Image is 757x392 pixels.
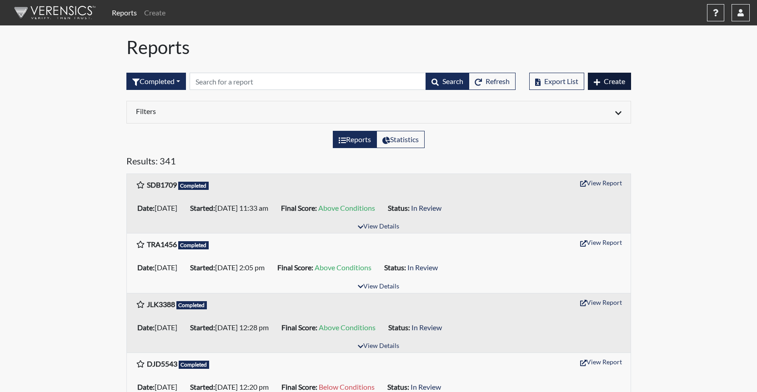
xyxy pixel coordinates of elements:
[281,323,317,332] b: Final Score:
[134,201,186,215] li: [DATE]
[576,295,626,309] button: View Report
[126,73,186,90] button: Completed
[576,355,626,369] button: View Report
[388,203,410,212] b: Status:
[186,320,278,335] li: [DATE] 12:28 pm
[588,73,631,90] button: Create
[333,131,377,148] label: View the list of reports
[318,203,375,212] span: Above Conditions
[388,323,410,332] b: Status:
[136,107,372,115] h6: Filters
[176,301,207,309] span: Completed
[190,73,426,90] input: Search by Registration ID, Interview Number, or Investigation Name.
[604,77,625,85] span: Create
[179,361,210,369] span: Completed
[319,382,375,391] span: Below Conditions
[147,300,175,308] b: JLK3388
[576,176,626,190] button: View Report
[190,323,215,332] b: Started:
[137,203,155,212] b: Date:
[469,73,516,90] button: Refresh
[147,240,177,248] b: TRA1456
[354,340,403,352] button: View Details
[281,203,317,212] b: Final Score:
[544,77,578,85] span: Export List
[576,235,626,249] button: View Report
[354,281,403,293] button: View Details
[190,382,215,391] b: Started:
[281,382,317,391] b: Final Score:
[178,182,209,190] span: Completed
[178,241,209,249] span: Completed
[134,320,186,335] li: [DATE]
[411,203,441,212] span: In Review
[126,73,186,90] div: Filter by interview status
[134,260,186,275] li: [DATE]
[186,201,277,215] li: [DATE] 11:33 am
[319,323,376,332] span: Above Conditions
[376,131,425,148] label: View statistics about completed interviews
[190,203,215,212] b: Started:
[426,73,469,90] button: Search
[137,323,155,332] b: Date:
[147,359,177,368] b: DJD5543
[442,77,463,85] span: Search
[486,77,510,85] span: Refresh
[186,260,274,275] li: [DATE] 2:05 pm
[140,4,169,22] a: Create
[137,382,155,391] b: Date:
[277,263,313,272] b: Final Score:
[407,263,438,272] span: In Review
[137,263,155,272] b: Date:
[354,221,403,233] button: View Details
[411,382,441,391] span: In Review
[147,180,177,189] b: SDB1709
[126,155,631,170] h5: Results: 341
[529,73,584,90] button: Export List
[126,36,631,58] h1: Reports
[411,323,442,332] span: In Review
[384,263,406,272] b: Status:
[190,263,215,272] b: Started:
[387,382,409,391] b: Status:
[129,107,628,118] div: Click to expand/collapse filters
[108,4,140,22] a: Reports
[315,263,371,272] span: Above Conditions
